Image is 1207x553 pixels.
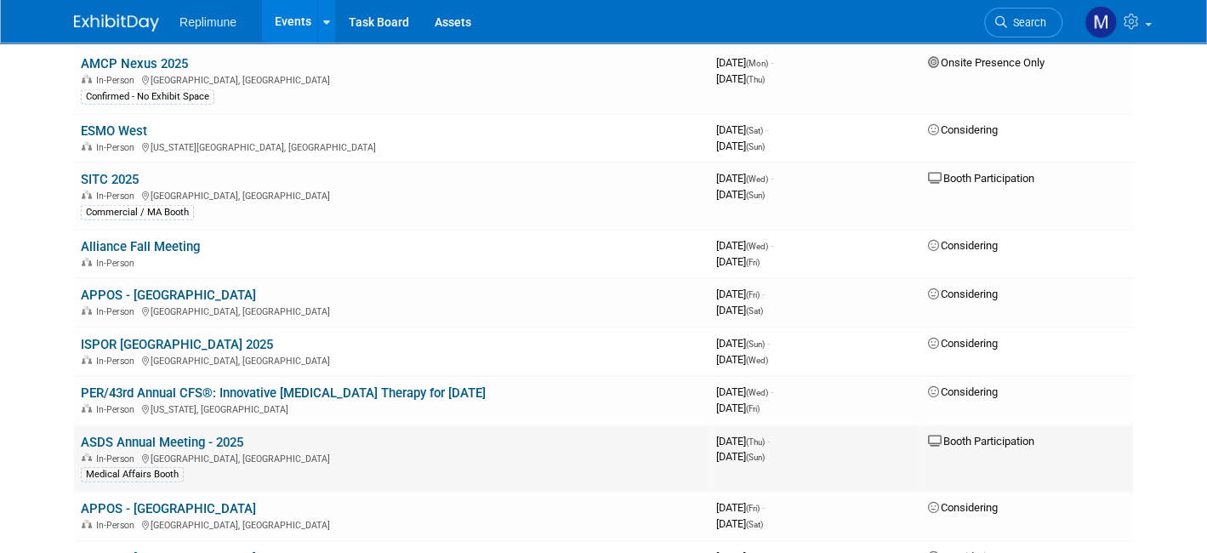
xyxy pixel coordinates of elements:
img: Melikte Yohannes [1085,6,1117,38]
span: (Thu) [746,75,765,84]
img: ExhibitDay [74,14,159,31]
div: [GEOGRAPHIC_DATA], [GEOGRAPHIC_DATA] [81,451,703,465]
a: AMCP Nexus 2025 [81,56,188,71]
span: [DATE] [716,337,770,350]
span: Booth Participation [928,435,1034,448]
span: - [771,385,773,398]
a: APPOS - [GEOGRAPHIC_DATA] [81,501,256,516]
span: Considering [928,385,998,398]
span: [DATE] [716,255,760,268]
div: [US_STATE], [GEOGRAPHIC_DATA] [81,402,703,415]
div: [US_STATE][GEOGRAPHIC_DATA], [GEOGRAPHIC_DATA] [81,140,703,153]
span: (Wed) [746,356,768,365]
span: (Sat) [746,520,763,529]
span: (Fri) [746,290,760,299]
span: (Wed) [746,174,768,184]
img: In-Person Event [82,356,92,364]
span: In-Person [96,258,139,269]
div: [GEOGRAPHIC_DATA], [GEOGRAPHIC_DATA] [81,353,703,367]
img: In-Person Event [82,520,92,528]
span: - [762,501,765,514]
span: (Wed) [746,242,768,251]
img: In-Person Event [82,404,92,413]
span: In-Person [96,404,139,415]
div: [GEOGRAPHIC_DATA], [GEOGRAPHIC_DATA] [81,517,703,531]
div: [GEOGRAPHIC_DATA], [GEOGRAPHIC_DATA] [81,304,703,317]
span: [DATE] [716,123,768,136]
span: Considering [928,288,998,300]
span: - [771,239,773,252]
span: [DATE] [716,56,773,69]
a: ISPOR [GEOGRAPHIC_DATA] 2025 [81,337,273,352]
a: PER/43rd Annual CFS®: Innovative [MEDICAL_DATA] Therapy for [DATE] [81,385,486,401]
span: In-Person [96,453,139,465]
span: Considering [928,337,998,350]
span: [DATE] [716,288,765,300]
span: (Sun) [746,453,765,462]
span: In-Person [96,75,139,86]
span: Replimune [179,15,236,29]
span: Considering [928,123,998,136]
span: (Thu) [746,437,765,447]
span: In-Person [96,306,139,317]
span: [DATE] [716,188,765,201]
span: [DATE] [716,450,765,463]
span: - [771,172,773,185]
a: ASDS Annual Meeting - 2025 [81,435,243,450]
span: - [762,288,765,300]
span: In-Person [96,191,139,202]
span: [DATE] [716,501,765,514]
img: In-Person Event [82,306,92,315]
span: (Mon) [746,59,768,68]
img: In-Person Event [82,142,92,151]
img: In-Person Event [82,75,92,83]
a: ESMO West [81,123,147,139]
span: Onsite Presence Only [928,56,1045,69]
span: In-Person [96,520,139,531]
div: Medical Affairs Booth [81,467,184,482]
span: [DATE] [716,517,763,530]
span: Search [1007,16,1046,29]
span: (Fri) [746,404,760,413]
span: (Wed) [746,388,768,397]
a: Search [984,8,1062,37]
span: - [767,337,770,350]
span: Considering [928,239,998,252]
a: SITC 2025 [81,172,139,187]
span: (Sun) [746,142,765,151]
div: [GEOGRAPHIC_DATA], [GEOGRAPHIC_DATA] [81,188,703,202]
a: APPOS - [GEOGRAPHIC_DATA] [81,288,256,303]
span: [DATE] [716,172,773,185]
span: In-Person [96,356,139,367]
span: [DATE] [716,385,773,398]
span: (Sun) [746,191,765,200]
img: In-Person Event [82,258,92,266]
img: In-Person Event [82,453,92,462]
div: Commercial / MA Booth [81,205,194,220]
span: [DATE] [716,140,765,152]
span: Booth Participation [928,172,1034,185]
span: (Fri) [746,504,760,513]
span: [DATE] [716,435,770,448]
span: [DATE] [716,353,768,366]
div: [GEOGRAPHIC_DATA], [GEOGRAPHIC_DATA] [81,72,703,86]
span: [DATE] [716,72,765,85]
a: Alliance Fall Meeting [81,239,200,254]
img: In-Person Event [82,191,92,199]
span: [DATE] [716,402,760,414]
div: Confirmed - No Exhibit Space [81,89,214,105]
span: (Sun) [746,339,765,349]
span: - [767,435,770,448]
span: - [771,56,773,69]
span: (Sat) [746,126,763,135]
span: (Fri) [746,258,760,267]
span: (Sat) [746,306,763,316]
span: [DATE] [716,304,763,316]
span: - [766,123,768,136]
span: In-Person [96,142,139,153]
span: [DATE] [716,239,773,252]
span: Considering [928,501,998,514]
